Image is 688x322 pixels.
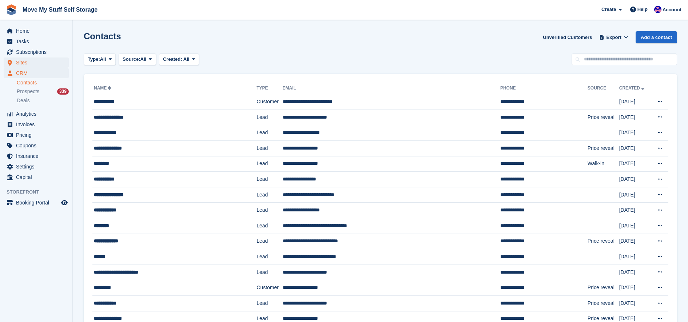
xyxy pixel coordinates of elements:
span: Storefront [7,188,72,196]
th: Source [588,83,619,94]
td: Price reveal [588,110,619,125]
td: [DATE] [619,172,651,187]
a: Contacts [17,79,69,86]
span: All [100,56,106,63]
td: Walk-in [588,156,619,172]
a: menu [4,47,69,57]
h1: Contacts [84,31,121,41]
a: Add a contact [636,31,677,43]
span: CRM [16,68,60,78]
td: [DATE] [619,140,651,156]
button: Source: All [119,53,156,65]
img: stora-icon-8386f47178a22dfd0bd8f6a31ec36ba5ce8667c1dd55bd0f319d3a0aa187defe.svg [6,4,17,15]
a: menu [4,198,69,208]
span: All [140,56,147,63]
a: Unverified Customers [540,31,595,43]
td: Lead [256,110,282,125]
span: Created: [163,56,182,62]
td: Lead [256,172,282,187]
span: Type: [88,56,100,63]
span: Sites [16,57,60,68]
a: menu [4,151,69,161]
a: menu [4,68,69,78]
span: Tasks [16,36,60,47]
td: [DATE] [619,249,651,265]
td: [DATE] [619,94,651,110]
a: Move My Stuff Self Storage [20,4,100,16]
div: 339 [57,88,69,95]
span: Settings [16,162,60,172]
td: Customer [256,94,282,110]
td: Lead [256,203,282,218]
a: menu [4,162,69,172]
button: Export [598,31,630,43]
span: Invoices [16,119,60,130]
td: Lead [256,156,282,172]
td: Price reveal [588,234,619,249]
a: Prospects 339 [17,88,69,95]
span: Coupons [16,140,60,151]
span: Analytics [16,109,60,119]
th: Phone [500,83,588,94]
td: [DATE] [619,280,651,296]
td: Lead [256,234,282,249]
span: Booking Portal [16,198,60,208]
td: [DATE] [619,156,651,172]
a: menu [4,26,69,36]
a: menu [4,172,69,182]
td: Lead [256,187,282,203]
th: Type [256,83,282,94]
a: menu [4,36,69,47]
span: Prospects [17,88,39,95]
td: [DATE] [619,125,651,141]
td: Price reveal [588,295,619,311]
td: Lead [256,295,282,311]
img: Jade Whetnall [654,6,661,13]
span: Account [663,6,681,13]
a: Created [619,86,646,91]
th: Email [283,83,500,94]
a: menu [4,57,69,68]
td: Lead [256,125,282,141]
td: Customer [256,280,282,296]
td: [DATE] [619,203,651,218]
td: Lead [256,265,282,280]
span: Insurance [16,151,60,161]
span: Pricing [16,130,60,140]
td: [DATE] [619,295,651,311]
a: Name [94,86,112,91]
span: Capital [16,172,60,182]
button: Created: All [159,53,199,65]
td: Lead [256,218,282,234]
a: menu [4,130,69,140]
a: menu [4,140,69,151]
span: Home [16,26,60,36]
td: Price reveal [588,280,619,296]
td: [DATE] [619,265,651,280]
span: Export [607,34,621,41]
span: Help [637,6,648,13]
td: Price reveal [588,140,619,156]
td: Lead [256,249,282,265]
span: Create [601,6,616,13]
button: Type: All [84,53,116,65]
span: All [183,56,190,62]
a: menu [4,109,69,119]
td: [DATE] [619,234,651,249]
a: Deals [17,97,69,104]
td: [DATE] [619,110,651,125]
span: Deals [17,97,30,104]
a: menu [4,119,69,130]
a: Preview store [60,198,69,207]
span: Subscriptions [16,47,60,57]
td: Lead [256,140,282,156]
td: [DATE] [619,218,651,234]
span: Source: [123,56,140,63]
td: [DATE] [619,187,651,203]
